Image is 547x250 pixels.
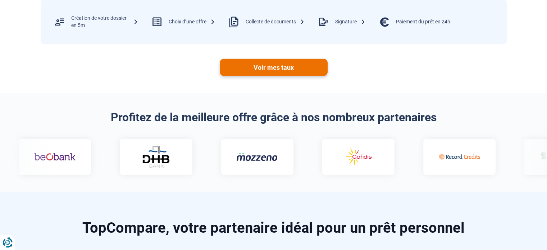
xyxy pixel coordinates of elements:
[71,15,138,29] div: Création de votre dossier en 5m
[220,59,328,76] a: Voir mes taux
[19,146,60,167] img: Beobank
[169,18,215,26] div: Choix d’une offre
[246,18,305,26] div: Collecte de documents
[396,18,450,26] div: Paiement du prêt en 24h
[126,146,155,168] img: DHB Bank
[41,110,507,124] h2: Profitez de la meilleure offre grâce à nos nombreux partenaires
[423,146,465,167] img: Record credits
[335,18,365,26] div: Signature
[221,152,263,161] img: Mozzeno
[41,221,507,235] h2: TopCompare, votre partenaire idéal pour un prêt personnel
[322,146,364,167] img: Cofidis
